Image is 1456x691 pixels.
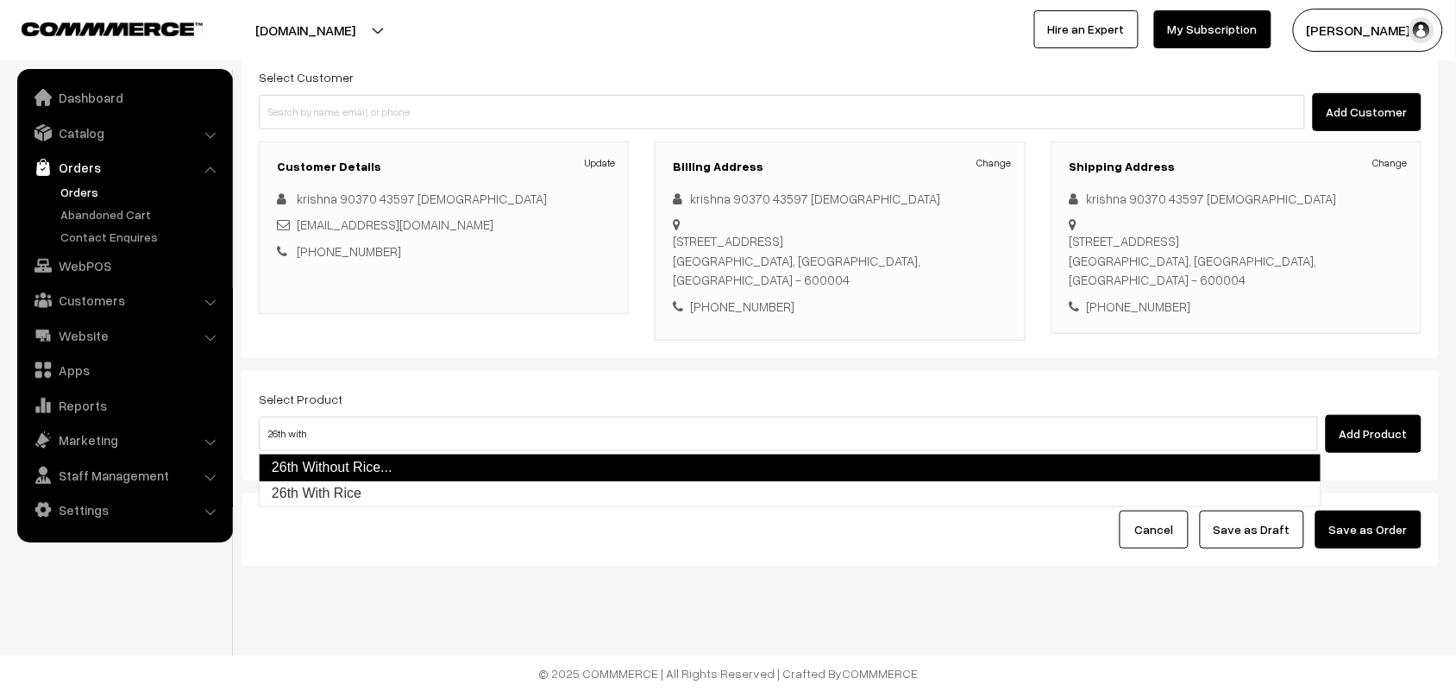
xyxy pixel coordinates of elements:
a: [EMAIL_ADDRESS][DOMAIN_NAME] [297,217,493,232]
a: My Subscription [1154,10,1271,48]
div: [STREET_ADDRESS] [GEOGRAPHIC_DATA], [GEOGRAPHIC_DATA], [GEOGRAPHIC_DATA] - 600004 [673,231,1007,290]
a: Dashboard [22,82,227,113]
label: Select Customer [259,68,354,86]
button: Save as Draft [1200,511,1304,549]
a: Apps [22,355,227,386]
a: Contact Enquires [56,228,227,246]
div: krishna 90370 43597 [DEMOGRAPHIC_DATA] [673,189,1007,209]
a: Orders [56,183,227,201]
a: Change [1373,155,1408,171]
a: 26th Without Rice... [259,454,1321,481]
a: Settings [22,494,227,525]
button: [PERSON_NAME] s… [1293,9,1443,52]
button: Add Customer [1313,93,1421,131]
a: Orders [22,152,227,183]
a: Staff Management [22,460,227,491]
a: Abandoned Cart [56,205,227,223]
a: krishna 90370 43597 [DEMOGRAPHIC_DATA] [297,191,547,206]
div: [PHONE_NUMBER] [1070,297,1403,317]
img: COMMMERCE [22,22,203,35]
a: WebPOS [22,250,227,281]
a: [PHONE_NUMBER] [297,243,401,259]
a: Marketing [22,424,227,455]
a: COMMMERCE [22,17,173,38]
a: Customers [22,285,227,316]
a: Website [22,320,227,351]
div: [STREET_ADDRESS] [GEOGRAPHIC_DATA], [GEOGRAPHIC_DATA], [GEOGRAPHIC_DATA] - 600004 [1070,231,1403,290]
a: COMMMERCE [842,666,918,681]
h3: Customer Details [277,160,611,174]
a: Update [585,155,615,171]
div: krishna 90370 43597 [DEMOGRAPHIC_DATA] [1070,189,1403,209]
label: Select Product [259,390,342,408]
a: Reports [22,390,227,421]
input: Search by name, email, or phone [259,95,1305,129]
a: Catalog [22,117,227,148]
img: user [1409,17,1434,43]
button: Save as Order [1315,511,1421,549]
button: Add Product [1326,415,1421,453]
a: Hire an Expert [1034,10,1139,48]
button: Cancel [1120,511,1189,549]
h3: Billing Address [673,160,1007,174]
a: 26th With Rice [260,481,1321,506]
h3: Shipping Address [1070,160,1403,174]
div: [PHONE_NUMBER] [673,297,1007,317]
a: Change [977,155,1012,171]
button: [DOMAIN_NAME] [195,9,416,52]
input: Type and Search [259,417,1318,451]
